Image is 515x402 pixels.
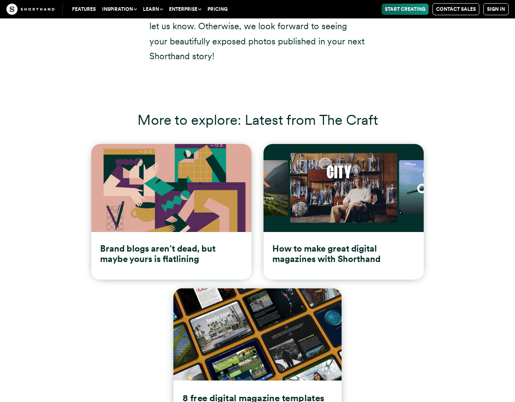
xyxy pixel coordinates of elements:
[433,3,479,15] a: Contact Sales
[99,4,140,15] button: Inspiration
[140,4,166,15] button: Learn
[264,144,424,280] a: How to make great digital magazines with Shorthand
[100,243,243,264] h4: Brand blogs aren’t dead, but maybe yours is flatlining
[69,4,99,15] a: Features
[272,243,415,264] h4: How to make great digital magazines with Shorthand
[382,4,428,15] a: Start Creating
[483,3,509,15] a: Sign in
[204,4,231,15] a: Pricing
[16,112,499,128] h3: More to explore: Latest from The Craft
[166,4,204,15] button: Enterprise
[91,144,251,280] a: Brand blogs aren’t dead, but maybe yours is flatlining
[6,4,54,15] img: The Craft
